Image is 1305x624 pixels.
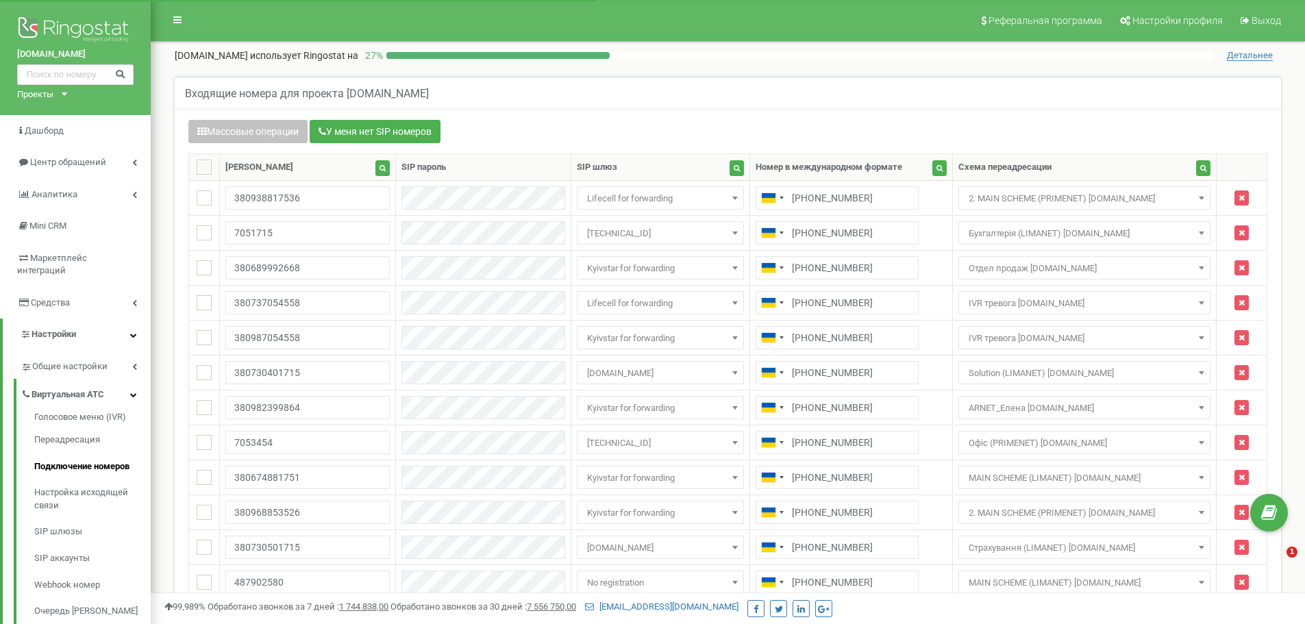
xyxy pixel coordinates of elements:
span: Mini CRM [29,221,66,231]
u: 7 556 750,00 [527,601,576,612]
span: Маркетплейс интеграций [17,253,87,276]
span: IVR тревога bel.net [958,291,1210,314]
span: Бухгалтерія (LIMANET) lima.net [963,224,1205,243]
span: Solution (LIMANET) lima.net [958,361,1210,384]
a: Webhook номер [34,572,151,599]
div: Telephone country code [756,397,788,419]
span: Kyivstar for forwarding [582,259,739,278]
input: 050 123 4567 [756,221,919,245]
input: 050 123 4567 [756,256,919,279]
span: 91.210.116.35 [577,431,744,454]
a: Виртуальная АТС [21,379,151,407]
iframe: Intercom live chat [1258,547,1291,579]
span: 91.210.116.35 [582,434,739,453]
div: Telephone country code [756,257,788,279]
div: Telephone country code [756,432,788,453]
div: Telephone country code [756,362,788,384]
div: Telephone country code [756,292,788,314]
a: Настройка исходящей связи [34,479,151,519]
input: 050 123 4567 [756,571,919,594]
span: Kyivstar for forwarding [577,501,744,524]
span: csbc.lifecell.ua [582,364,739,383]
span: ARNET_Елена bel.net [958,396,1210,419]
div: Номер в международном формате [756,161,902,174]
span: Обработано звонков за 30 дней : [390,601,576,612]
div: Telephone country code [756,222,788,244]
span: Отдел продаж bel.net [958,256,1210,279]
span: Kyivstar for forwarding [577,396,744,419]
a: [EMAIL_ADDRESS][DOMAIN_NAME] [585,601,738,612]
a: [DOMAIN_NAME] [17,48,134,61]
input: 050 123 4567 [756,396,919,419]
div: Проекты [17,88,53,101]
th: SIP пароль [395,154,571,181]
span: MAIN SCHEME (LIMANET) lima.net [963,573,1205,592]
div: Схема переадресации [958,161,1052,174]
div: [PERSON_NAME] [225,161,293,174]
span: csbc.lifecell.ua [577,536,744,559]
span: Центр обращений [30,157,106,167]
span: Офіс (PRIMENET) lima.net [963,434,1205,453]
span: 91.210.116.35 [582,224,739,243]
span: IVR тревога bel.net [958,326,1210,349]
p: 27 % [358,49,386,62]
span: csbc.lifecell.ua [577,361,744,384]
input: 050 123 4567 [756,536,919,559]
span: 2. MAIN SCHEME (PRIMENET) lima.net [963,189,1205,208]
a: Настройки [3,319,151,351]
span: Kyivstar for forwarding [582,469,739,488]
img: Ringostat logo [17,14,134,48]
span: MAIN SCHEME (LIMANET) lima.net [958,466,1210,489]
a: SIP аккаунты [34,545,151,572]
a: Подключение номеров [34,453,151,480]
span: Обработано звонков за 7 дней : [208,601,388,612]
input: 050 123 4567 [756,291,919,314]
div: Telephone country code [756,501,788,523]
span: Детальнее [1227,50,1273,61]
span: Выход [1252,15,1281,26]
span: No registration [582,573,739,592]
span: IVR тревога bel.net [963,294,1205,313]
div: Telephone country code [756,187,788,209]
input: 050 123 4567 [756,186,919,210]
span: 2. MAIN SCHEME (PRIMENET) lima.net [958,501,1210,524]
span: csbc.lifecell.ua [582,538,739,558]
div: Telephone country code [756,571,788,593]
span: Дашборд [25,125,64,136]
a: SIP шлюзы [34,519,151,545]
span: 1 [1287,547,1297,558]
span: IVR тревога bel.net [963,329,1205,348]
span: Средства [31,297,70,308]
span: Kyivstar for forwarding [577,466,744,489]
input: Поиск по номеру [17,64,134,85]
input: 050 123 4567 [756,501,919,524]
div: Telephone country code [756,536,788,558]
span: No registration [577,571,744,594]
span: использует Ringostat на [250,50,358,61]
span: 2. MAIN SCHEME (PRIMENET) lima.net [958,186,1210,210]
span: ARNET_Елена bel.net [963,399,1205,418]
a: Голосовое меню (IVR) [34,411,151,427]
span: Отдел продаж bel.net [963,259,1205,278]
span: Настройки [32,329,76,339]
input: 050 123 4567 [756,466,919,489]
span: Бухгалтерія (LIMANET) lima.net [958,221,1210,245]
p: [DOMAIN_NAME] [175,49,358,62]
div: Telephone country code [756,466,788,488]
div: Telephone country code [756,327,788,349]
span: Виртуальная АТС [32,388,104,401]
span: MAIN SCHEME (LIMANET) lima.net [958,571,1210,594]
span: Kyivstar for forwarding [582,503,739,523]
span: Общие настройки [32,360,108,373]
div: SIP шлюз [577,161,617,174]
button: У меня нет SIP номеров [310,120,440,143]
span: Kyivstar for forwarding [582,329,739,348]
button: Массовые операции [188,120,308,143]
span: Lifecell for forwarding [582,294,739,313]
span: 91.210.116.35 [577,221,744,245]
span: 2. MAIN SCHEME (PRIMENET) lima.net [963,503,1205,523]
span: Реферальная программа [989,15,1102,26]
span: Страхування (LIMANET) lima.net [963,538,1205,558]
span: Настройки профиля [1132,15,1223,26]
input: 050 123 4567 [756,326,919,349]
